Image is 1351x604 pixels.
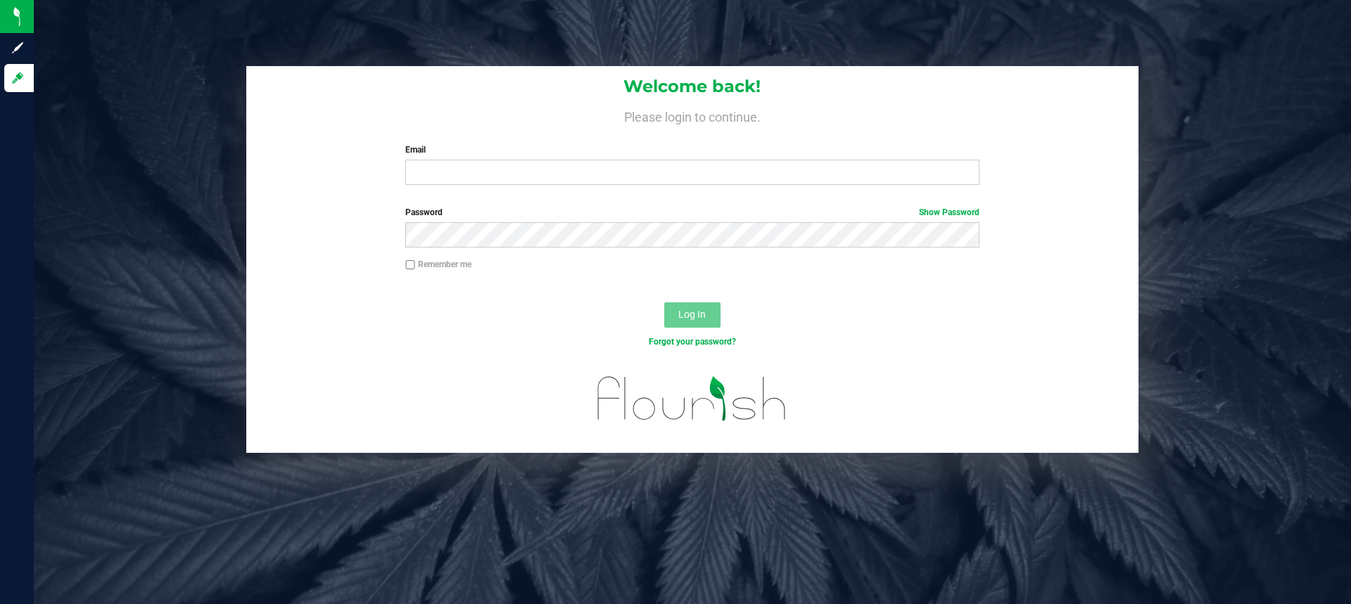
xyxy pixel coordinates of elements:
[405,260,415,270] input: Remember me
[246,107,1138,124] h4: Please login to continue.
[11,41,25,55] inline-svg: Sign up
[405,258,471,271] label: Remember me
[581,363,804,435] img: flourish_logo.svg
[649,337,736,347] a: Forgot your password?
[405,143,979,156] label: Email
[405,207,443,217] span: Password
[246,77,1138,96] h1: Welcome back!
[919,207,979,217] a: Show Password
[664,302,721,328] button: Log In
[678,309,706,320] span: Log In
[11,71,25,85] inline-svg: Log in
